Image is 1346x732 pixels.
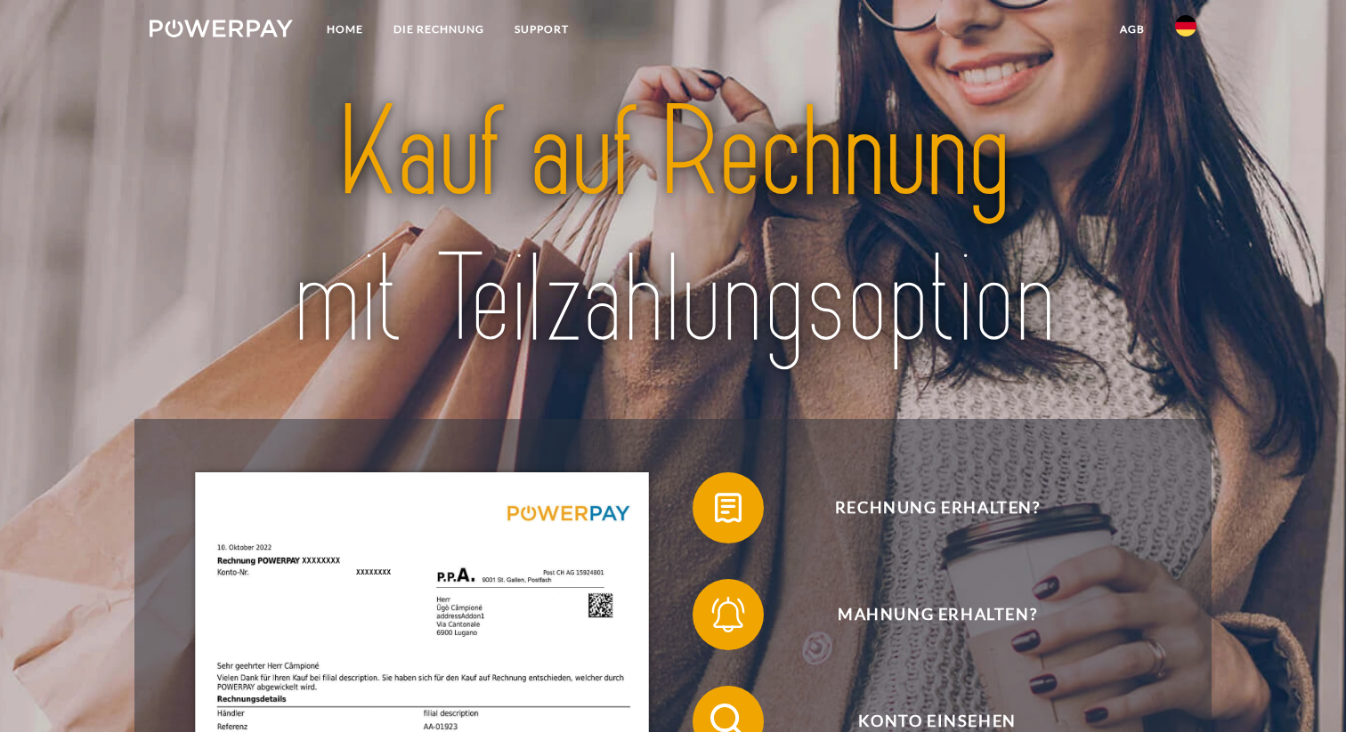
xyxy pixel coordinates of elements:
[1175,15,1196,36] img: de
[706,592,750,637] img: qb_bell.svg
[693,579,1155,650] button: Mahnung erhalten?
[719,579,1155,650] span: Mahnung erhalten?
[1105,13,1160,45] a: agb
[201,73,1145,380] img: title-powerpay_de.svg
[150,20,293,37] img: logo-powerpay-white.svg
[378,13,499,45] a: DIE RECHNUNG
[693,472,1155,543] button: Rechnung erhalten?
[719,472,1155,543] span: Rechnung erhalten?
[312,13,378,45] a: Home
[499,13,584,45] a: SUPPORT
[706,486,750,530] img: qb_bill.svg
